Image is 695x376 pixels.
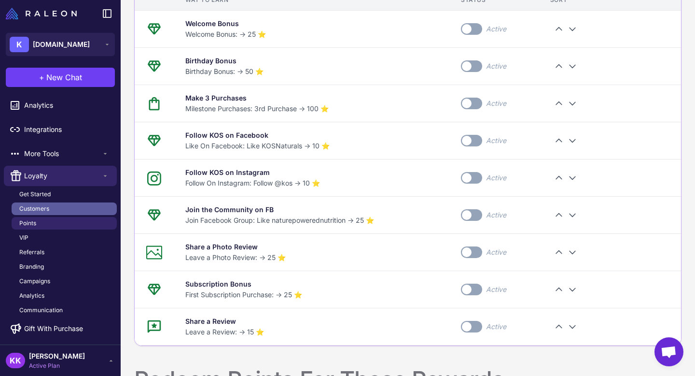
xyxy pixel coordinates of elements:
span: [PERSON_NAME] [29,351,85,362]
div: Leave a Review: → 15 ⭐️ [185,327,438,337]
span: Branding [19,262,44,271]
span: Gift With Purchase [24,323,83,334]
a: VIP [12,231,117,244]
div: Active [486,247,506,258]
div: Share a Review [185,316,438,327]
div: Make 3 Purchases [185,93,438,103]
div: Welcome Bonus: → 25 ⭐️ [185,29,438,40]
div: Like On Facebook: Like KOSNaturals → 10 ⭐️ [185,141,438,151]
span: Communication [19,306,63,315]
div: Active [486,61,506,72]
a: Gift With Purchase [4,318,117,339]
span: New Chat [46,72,82,83]
span: [DOMAIN_NAME] [33,39,90,50]
div: Follow KOS on Instagram [185,167,438,178]
span: VIP [19,233,28,242]
div: Welcome Bonus [185,18,438,29]
span: + [39,72,44,83]
span: Analytics [24,100,109,111]
a: Get Started [12,188,117,201]
div: Active [486,210,506,220]
span: Campaigns [19,277,50,286]
span: Active Plan [29,362,85,370]
div: Follow On Instagram: Follow @kos → 10 ⭐️ [185,178,438,188]
div: Leave a Photo Review: → 25 ⭐️ [185,252,438,263]
div: KK [6,353,25,368]
span: Analytics [19,291,44,300]
span: Integrations [24,124,109,135]
a: Communication [12,304,117,317]
div: Follow KOS on Facebook [185,130,438,141]
div: Birthday Bonus: → 50 ⭐️ [185,66,438,77]
a: Integrations [4,119,117,140]
a: Open chat [654,337,683,366]
span: Referrals [19,248,44,257]
a: Referrals [12,246,117,259]
a: Analytics [12,289,117,302]
div: K [10,37,29,52]
div: Birthday Bonus [185,56,438,66]
img: Raleon Logo [6,8,77,19]
div: Active [486,173,506,183]
span: Customers [19,204,49,213]
span: More Tools [24,148,101,159]
button: +New Chat [6,68,115,87]
button: K[DOMAIN_NAME] [6,33,115,56]
div: Active [486,24,506,34]
div: Active [486,98,506,109]
span: Points [19,219,36,228]
div: Subscription Bonus [185,279,438,289]
a: Branding [12,260,117,273]
a: Campaigns [12,275,117,288]
div: First Subscription Purchase: → 25 ⭐️ [185,289,438,300]
div: Active [486,284,506,295]
a: Analytics [4,95,117,116]
div: Join the Community on FB [185,204,438,215]
div: Share a Photo Review [185,242,438,252]
div: Active [486,135,506,146]
div: Milestone Purchases: 3rd Purchase → 100 ⭐️ [185,103,438,114]
span: Get Started [19,190,51,199]
a: Points [12,217,117,230]
div: Join Facebook Group: Like naturepowerednutrition → 25 ⭐️ [185,215,438,226]
span: Loyalty [24,171,101,181]
a: Customers [12,202,117,215]
div: Active [486,321,506,332]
